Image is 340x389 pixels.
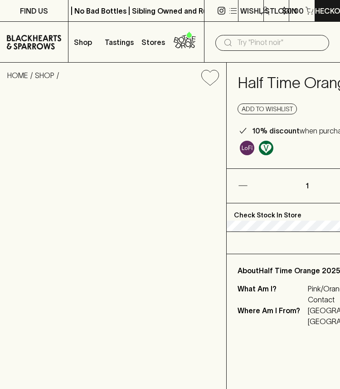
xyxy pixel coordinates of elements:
b: 10% discount [252,127,300,135]
button: Shop [68,22,102,62]
a: Made without the use of any animal products. [257,138,276,158]
input: Try "Pinot noir" [237,35,322,50]
p: Wishlist [240,5,275,16]
p: $0.00 [282,5,304,16]
a: Stores [136,22,170,62]
a: Some may call it natural, others minimum intervention, either way, it’s hands off & maybe even a ... [238,138,257,158]
button: Add to wishlist [198,66,223,89]
a: HOME [7,71,28,79]
button: Add to wishlist [238,103,297,114]
p: Stores [141,37,165,48]
img: Vegan [259,141,273,155]
p: FIND US [20,5,48,16]
p: Where Am I From? [238,305,306,327]
a: SHOP [35,71,54,79]
p: 1 [296,169,318,203]
img: Lo-Fi [240,141,254,155]
p: Tastings [105,37,134,48]
p: Login [274,5,297,16]
p: What Am I? [238,283,306,305]
a: Tastings [102,22,136,62]
p: Shop [74,37,92,48]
